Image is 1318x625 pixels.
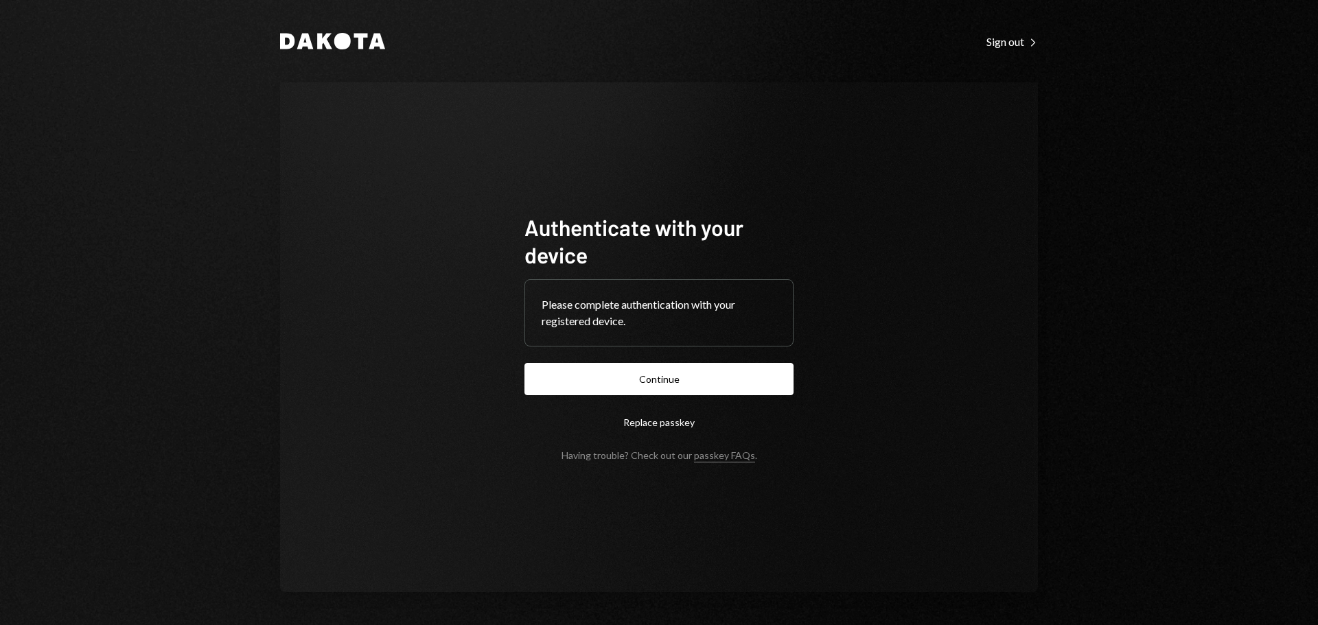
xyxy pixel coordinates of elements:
[986,35,1038,49] div: Sign out
[694,449,755,462] a: passkey FAQs
[524,363,794,395] button: Continue
[986,34,1038,49] a: Sign out
[524,213,794,268] h1: Authenticate with your device
[542,296,776,329] div: Please complete authentication with your registered device.
[562,449,757,461] div: Having trouble? Check out our .
[524,406,794,438] button: Replace passkey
